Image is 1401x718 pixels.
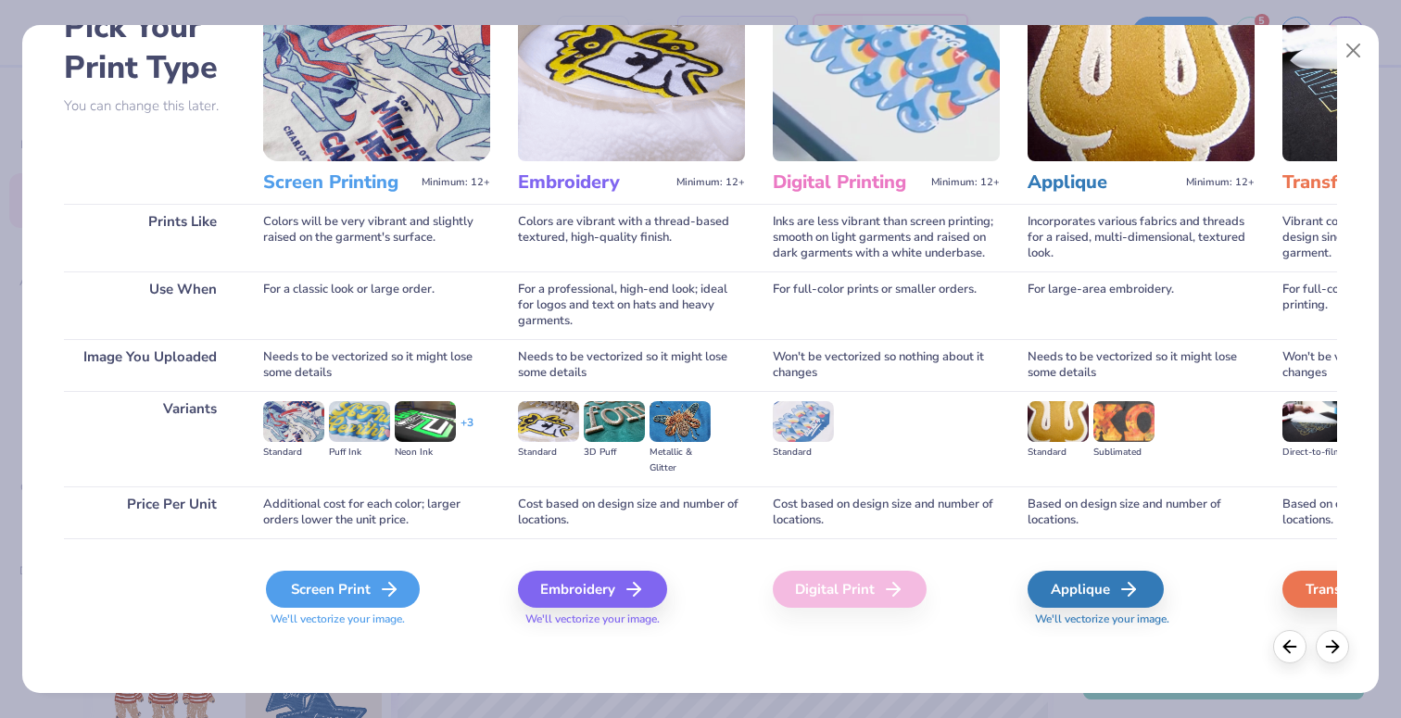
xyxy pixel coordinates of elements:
[329,401,390,442] img: Puff Ink
[422,176,490,189] span: Minimum: 12+
[518,339,745,391] div: Needs to be vectorized so it might lose some details
[1028,445,1089,460] div: Standard
[329,445,390,460] div: Puff Ink
[518,486,745,538] div: Cost based on design size and number of locations.
[773,339,1000,391] div: Won't be vectorized so nothing about it changes
[676,176,745,189] span: Minimum: 12+
[518,571,667,608] div: Embroidery
[395,445,456,460] div: Neon Ink
[1282,445,1344,460] div: Direct-to-film
[64,486,235,538] div: Price Per Unit
[266,571,420,608] div: Screen Print
[773,445,834,460] div: Standard
[64,339,235,391] div: Image You Uploaded
[64,6,235,88] h2: Pick Your Print Type
[263,170,414,195] h3: Screen Printing
[931,176,1000,189] span: Minimum: 12+
[518,170,669,195] h3: Embroidery
[1028,571,1164,608] div: Applique
[1028,339,1255,391] div: Needs to be vectorized so it might lose some details
[773,571,927,608] div: Digital Print
[263,401,324,442] img: Standard
[1336,33,1371,69] button: Close
[773,401,834,442] img: Standard
[773,204,1000,271] div: Inks are less vibrant than screen printing; smooth on light garments and raised on dark garments ...
[518,271,745,339] div: For a professional, high-end look; ideal for logos and text on hats and heavy garments.
[650,445,711,476] div: Metallic & Glitter
[584,401,645,442] img: 3D Puff
[1028,170,1179,195] h3: Applique
[263,486,490,538] div: Additional cost for each color; larger orders lower the unit price.
[1093,445,1155,460] div: Sublimated
[773,170,924,195] h3: Digital Printing
[263,271,490,339] div: For a classic look or large order.
[1093,401,1155,442] img: Sublimated
[584,445,645,460] div: 3D Puff
[518,611,745,627] span: We'll vectorize your image.
[650,401,711,442] img: Metallic & Glitter
[263,611,490,627] span: We'll vectorize your image.
[263,445,324,460] div: Standard
[1028,401,1089,442] img: Standard
[1028,271,1255,339] div: For large-area embroidery.
[461,415,473,447] div: + 3
[773,271,1000,339] div: For full-color prints or smaller orders.
[518,445,579,460] div: Standard
[263,339,490,391] div: Needs to be vectorized so it might lose some details
[395,401,456,442] img: Neon Ink
[518,401,579,442] img: Standard
[1186,176,1255,189] span: Minimum: 12+
[64,98,235,114] p: You can change this later.
[1028,204,1255,271] div: Incorporates various fabrics and threads for a raised, multi-dimensional, textured look.
[263,204,490,271] div: Colors will be very vibrant and slightly raised on the garment's surface.
[1028,611,1255,627] span: We'll vectorize your image.
[64,391,235,486] div: Variants
[64,271,235,339] div: Use When
[1028,486,1255,538] div: Based on design size and number of locations.
[518,204,745,271] div: Colors are vibrant with a thread-based textured, high-quality finish.
[1282,401,1344,442] img: Direct-to-film
[64,204,235,271] div: Prints Like
[773,486,1000,538] div: Cost based on design size and number of locations.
